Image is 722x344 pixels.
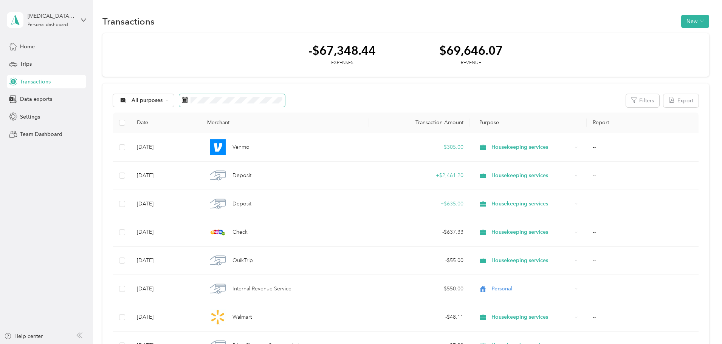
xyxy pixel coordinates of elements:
button: Export [663,94,699,107]
span: Trips [20,60,32,68]
td: -- [587,247,699,275]
span: Housekeeping services [491,256,572,265]
span: Housekeeping services [491,143,572,151]
td: [DATE] [131,303,201,332]
td: [DATE] [131,247,201,275]
img: Walmart [210,309,226,325]
span: All purposes [132,98,163,103]
div: - $55.00 [375,256,463,265]
td: [DATE] [131,133,201,162]
span: Transactions [20,78,51,86]
span: Walmart [232,313,252,321]
span: Deposit [232,171,251,180]
div: [MEDICAL_DATA][PERSON_NAME] [28,12,75,20]
span: Deposit [232,200,251,208]
img: Venmo [210,139,226,155]
span: Housekeeping services [491,171,572,180]
img: Internal Revenue Service [210,281,226,297]
span: Housekeeping services [491,313,572,321]
td: [DATE] [131,190,201,218]
td: -- [587,275,699,303]
td: -- [587,218,699,247]
img: Deposit [210,168,226,184]
td: -- [587,303,699,332]
button: New [681,15,709,28]
span: Settings [20,113,40,121]
img: QuikTrip [210,253,226,268]
span: Check [232,228,248,236]
span: Venmo [232,143,249,151]
div: Expenses [308,60,376,66]
th: Date [131,113,201,133]
th: Transaction Amount [369,113,469,133]
td: -- [587,190,699,218]
th: Merchant [201,113,369,133]
iframe: Everlance-gr Chat Button Frame [680,302,722,344]
th: Report [587,113,699,133]
span: Team Dashboard [20,130,62,138]
span: Housekeeping services [491,228,572,236]
span: Purpose [476,119,499,126]
h1: Transactions [102,17,155,25]
img: Check [210,224,226,240]
div: - $48.11 [375,313,463,321]
div: + $2,461.20 [375,171,463,180]
td: [DATE] [131,275,201,303]
span: Housekeeping services [491,200,572,208]
div: Personal dashboard [28,23,68,27]
div: - $550.00 [375,285,463,293]
span: Data exports [20,95,52,103]
div: + $635.00 [375,200,463,208]
button: Filters [626,94,659,107]
div: $69,646.07 [439,44,503,57]
td: -- [587,162,699,190]
td: -- [587,133,699,162]
span: Personal [491,285,572,293]
img: Deposit [210,196,226,212]
span: Home [20,43,35,51]
div: - $637.33 [375,228,463,236]
span: QuikTrip [232,256,253,265]
td: [DATE] [131,162,201,190]
div: Revenue [439,60,503,66]
td: [DATE] [131,218,201,247]
span: Internal Revenue Service [232,285,291,293]
div: -$67,348.44 [308,44,376,57]
button: Help center [4,332,43,340]
div: + $305.00 [375,143,463,151]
